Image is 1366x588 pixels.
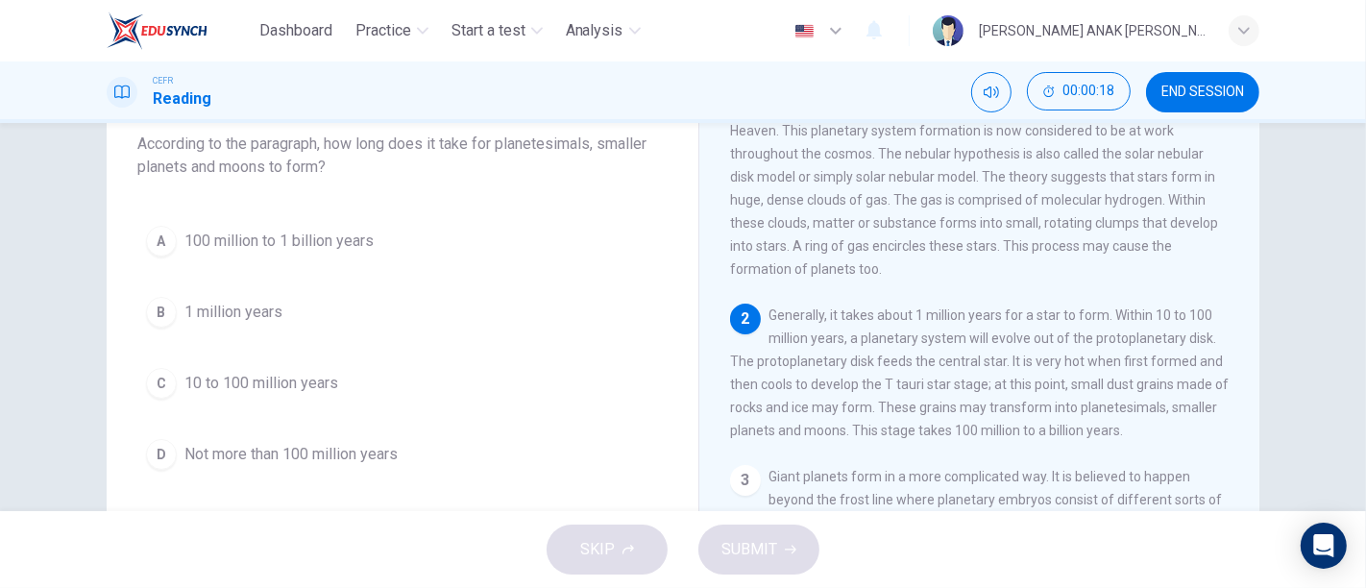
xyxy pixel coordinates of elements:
span: Analysis [566,19,623,42]
span: END SESSION [1161,85,1244,100]
span: Generally, it takes about 1 million years for a star to form. Within 10 to 100 million years, a p... [730,307,1229,438]
div: 2 [730,304,761,334]
span: Practice [355,19,411,42]
div: Open Intercom Messenger [1301,523,1347,569]
div: 3 [730,465,761,496]
span: CEFR [153,74,173,87]
div: Mute [971,72,1012,112]
div: C [146,368,177,399]
button: DNot more than 100 million years [137,430,668,478]
span: 100 million to 1 billion years [184,230,374,253]
span: According to the paragraph, how long does it take for planetesimals, smaller planets and moons to... [137,133,668,179]
div: Hide [1027,72,1131,112]
span: Not more than 100 million years [184,443,398,466]
img: Profile picture [933,15,964,46]
button: A100 million to 1 billion years [137,217,668,265]
div: A [146,226,177,257]
button: Dashboard [252,13,340,48]
div: B [146,297,177,328]
div: [PERSON_NAME] ANAK [PERSON_NAME] [979,19,1206,42]
button: 00:00:18 [1027,72,1131,110]
img: EduSynch logo [107,12,207,50]
span: 00:00:18 [1062,84,1114,99]
a: EduSynch logo [107,12,252,50]
button: C10 to 100 million years [137,359,668,407]
button: Start a test [444,13,550,48]
button: Analysis [558,13,648,48]
img: en [793,24,817,38]
span: Dashboard [259,19,332,42]
button: END SESSION [1146,72,1259,112]
div: D [146,439,177,470]
span: Start a test [451,19,525,42]
h1: Reading [153,87,211,110]
button: Practice [348,13,436,48]
button: B1 million years [137,288,668,336]
span: 1 million years [184,301,282,324]
span: 10 to 100 million years [184,372,338,395]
